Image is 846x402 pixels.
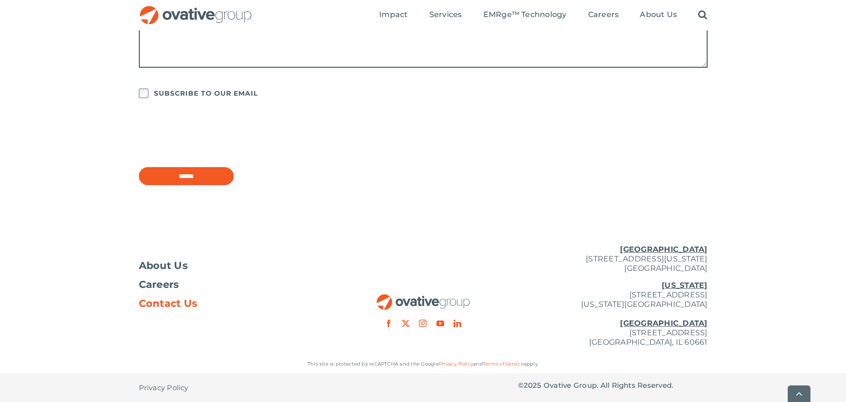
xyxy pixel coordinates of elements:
[139,359,708,369] p: This site is protected by reCAPTCHA and the Google and apply.
[518,281,708,347] p: [STREET_ADDRESS] [US_STATE][GEOGRAPHIC_DATA] [STREET_ADDRESS] [GEOGRAPHIC_DATA], IL 60661
[439,361,473,367] a: Privacy Policy
[640,10,677,19] span: About Us
[483,10,567,20] a: EMRge™ Technology
[419,320,427,327] a: instagram
[620,245,707,254] u: [GEOGRAPHIC_DATA]
[139,299,328,308] a: Contact Us
[139,280,328,289] a: Careers
[139,261,328,270] a: About Us
[662,281,707,290] u: [US_STATE]
[588,10,619,20] a: Careers
[379,10,408,20] a: Impact
[379,10,408,19] span: Impact
[376,293,471,302] a: OG_Full_horizontal_RGB
[698,10,707,20] a: Search
[139,299,198,308] span: Contact Us
[139,374,328,402] nav: Footer - Privacy Policy
[139,261,188,270] span: About Us
[402,320,409,327] a: twitter
[139,374,189,402] a: Privacy Policy
[518,381,708,390] p: © Ovative Group. All Rights Reserved.
[429,10,462,19] span: Services
[139,280,179,289] span: Careers
[483,361,524,367] a: Terms of Service
[483,10,567,19] span: EMRge™ Technology
[640,10,677,20] a: About Us
[518,245,708,273] p: [STREET_ADDRESS][US_STATE] [GEOGRAPHIC_DATA]
[154,87,258,100] label: SUBSCRIBE TO OUR EMAIL
[139,261,328,308] nav: Footer Menu
[385,320,392,327] a: facebook
[139,119,283,156] iframe: reCAPTCHA
[620,319,707,328] u: [GEOGRAPHIC_DATA]
[588,10,619,19] span: Careers
[437,320,444,327] a: youtube
[139,5,253,14] a: OG_Full_horizontal_RGB
[454,320,461,327] a: linkedin
[139,383,189,393] span: Privacy Policy
[429,10,462,20] a: Services
[524,381,542,390] span: 2025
